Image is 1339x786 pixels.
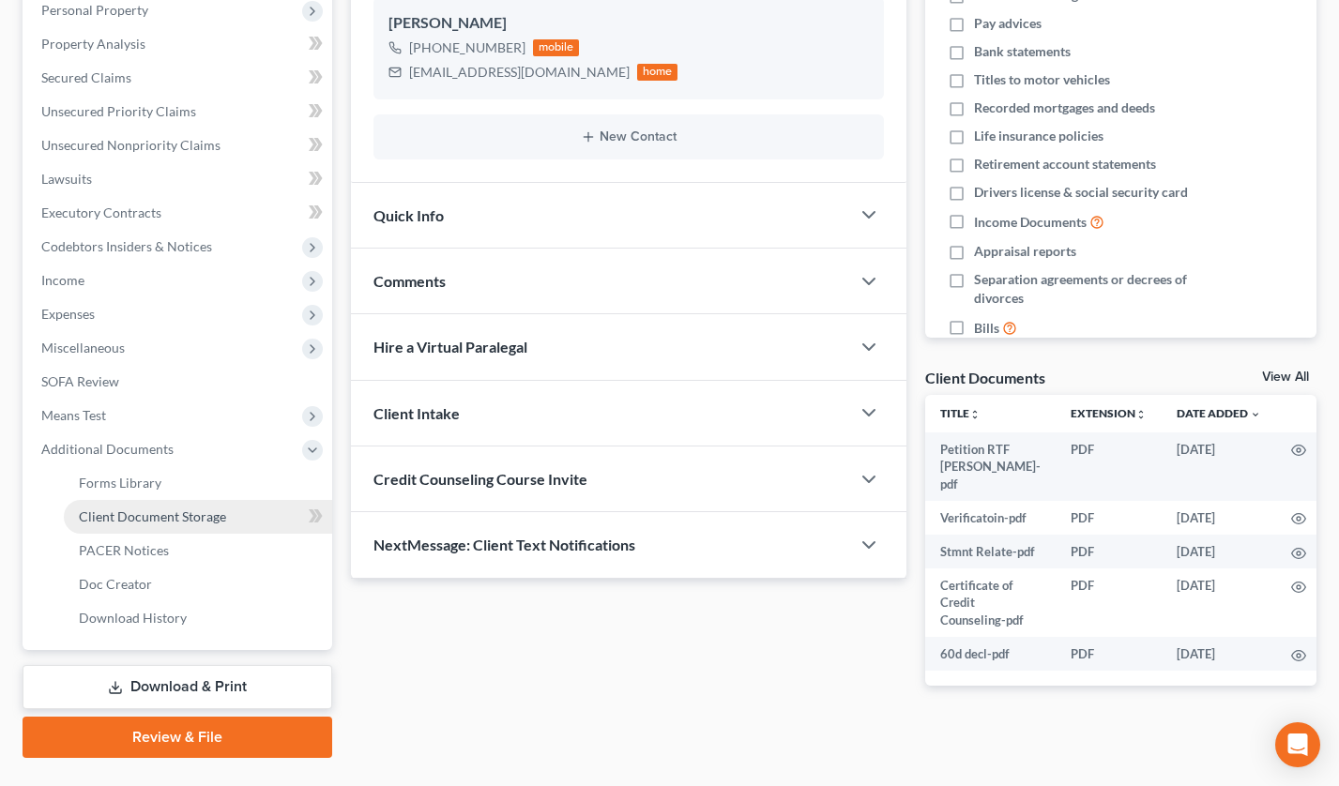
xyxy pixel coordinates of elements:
span: Drivers license & social security card [974,183,1188,202]
div: [PERSON_NAME] [388,12,869,35]
td: 60d decl-pdf [925,637,1056,671]
span: Comments [373,272,446,290]
span: Miscellaneous [41,340,125,355]
a: Lawsuits [26,162,332,196]
td: Verificatoin-pdf [925,501,1056,535]
span: Unsecured Nonpriority Claims [41,137,221,153]
i: unfold_more [969,409,981,420]
a: View All [1262,370,1309,384]
span: Secured Claims [41,69,131,85]
span: PACER Notices [79,542,169,558]
span: Appraisal reports [974,242,1076,261]
span: Additional Documents [41,441,174,457]
a: SOFA Review [26,365,332,399]
span: Doc Creator [79,576,152,592]
span: Pay advices [974,14,1042,33]
td: [DATE] [1162,535,1276,568]
td: Certificate of Credit Counseling-pdf [925,568,1056,637]
a: Unsecured Nonpriority Claims [26,128,332,162]
a: Client Document Storage [64,500,332,534]
span: Expenses [41,306,95,322]
button: New Contact [388,129,869,144]
span: Bank statements [974,42,1071,61]
div: Open Intercom Messenger [1275,722,1320,767]
span: Client Document Storage [79,508,226,524]
span: Bills [974,319,999,338]
td: [DATE] [1162,568,1276,637]
td: Stmnt Relate-pdf [925,535,1056,568]
a: Property Analysis [26,27,332,61]
a: Unsecured Priority Claims [26,95,332,128]
span: Unsecured Priority Claims [41,103,196,119]
span: Quick Info [373,206,444,224]
a: Extensionunfold_more [1071,406,1147,420]
a: Doc Creator [64,567,332,601]
td: Petition RTF [PERSON_NAME]-pdf [925,432,1056,501]
a: PACER Notices [64,534,332,567]
span: Recorded mortgages and deeds [974,98,1155,117]
td: [DATE] [1162,637,1276,671]
span: Executory Contracts [41,204,161,220]
span: Income Documents [974,213,1087,232]
span: Lawsuits [41,171,92,187]
div: mobile [533,39,580,56]
td: PDF [1056,432,1162,501]
td: [DATE] [1162,501,1276,535]
span: Titles to motor vehicles [974,70,1110,89]
td: PDF [1056,535,1162,568]
span: Income [41,272,84,288]
span: Property Analysis [41,36,145,52]
a: Download History [64,601,332,635]
div: [PHONE_NUMBER] [409,38,525,57]
span: Means Test [41,407,106,423]
a: Date Added expand_more [1177,406,1261,420]
td: [DATE] [1162,432,1276,501]
i: expand_more [1250,409,1261,420]
a: Review & File [23,717,332,758]
a: Executory Contracts [26,196,332,230]
a: Secured Claims [26,61,332,95]
span: Personal Property [41,2,148,18]
i: unfold_more [1135,409,1147,420]
div: [EMAIL_ADDRESS][DOMAIN_NAME] [409,63,630,82]
div: home [637,64,678,81]
a: Titleunfold_more [940,406,981,420]
span: Forms Library [79,475,161,491]
span: Codebtors Insiders & Notices [41,238,212,254]
span: Download History [79,610,187,626]
span: Client Intake [373,404,460,422]
span: SOFA Review [41,373,119,389]
div: Client Documents [925,368,1045,387]
span: Retirement account statements [974,155,1156,174]
span: Separation agreements or decrees of divorces [974,270,1203,308]
td: PDF [1056,568,1162,637]
span: Life insurance policies [974,127,1103,145]
span: Credit Counseling Course Invite [373,470,587,488]
td: PDF [1056,501,1162,535]
a: Forms Library [64,466,332,500]
a: Download & Print [23,665,332,709]
span: NextMessage: Client Text Notifications [373,536,635,553]
td: PDF [1056,637,1162,671]
span: Hire a Virtual Paralegal [373,338,527,355]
